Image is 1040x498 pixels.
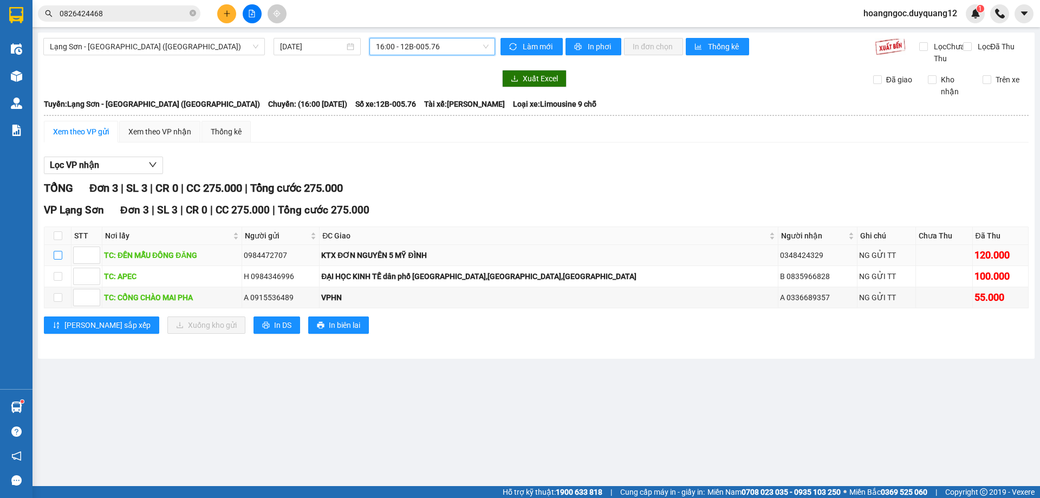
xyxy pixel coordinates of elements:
[971,9,980,18] img: icon-new-feature
[121,182,123,195] span: |
[523,73,558,85] span: Xuất Excel
[780,249,856,261] div: 0348424329
[978,5,982,12] span: 1
[742,488,841,496] strong: 0708 023 035 - 0935 103 250
[150,182,153,195] span: |
[128,126,191,138] div: Xem theo VP nhận
[937,74,974,98] span: Kho nhận
[244,270,318,282] div: H 0984346996
[620,486,705,498] span: Cung cấp máy in - giấy in:
[186,182,242,195] span: CC 275.000
[974,248,1026,263] div: 120.000
[273,10,281,17] span: aim
[126,182,147,195] span: SL 3
[216,204,270,216] span: CC 275.000
[11,426,22,437] span: question-circle
[211,126,242,138] div: Thống kê
[60,8,187,20] input: Tìm tên, số ĐT hoặc mã đơn
[248,10,256,17] span: file-add
[157,204,178,216] span: SL 3
[210,204,213,216] span: |
[509,43,518,51] span: sync
[280,41,344,53] input: 12/10/2025
[843,490,847,494] span: ⚪️
[21,400,24,403] sup: 1
[243,4,262,23] button: file-add
[44,100,260,108] b: Tuyến: Lạng Sơn - [GEOGRAPHIC_DATA] ([GEOGRAPHIC_DATA])
[120,204,149,216] span: Đơn 3
[190,10,196,16] span: close-circle
[186,204,207,216] span: CR 0
[708,41,740,53] span: Thống kê
[105,230,231,242] span: Nơi lấy
[980,488,987,496] span: copyright
[268,4,287,23] button: aim
[322,230,766,242] span: ĐC Giao
[859,270,914,282] div: NG GỬI TT
[245,182,248,195] span: |
[321,292,776,303] div: VPHN
[11,98,22,109] img: warehouse-icon
[244,292,318,303] div: A 0915536489
[223,10,231,17] span: plus
[11,475,22,486] span: message
[167,316,245,334] button: downloadXuống kho gửi
[849,486,927,498] span: Miền Bắc
[624,38,683,55] button: In đơn chọn
[1015,4,1033,23] button: caret-down
[881,488,927,496] strong: 0369 525 060
[50,38,258,55] span: Lạng Sơn - Hà Nội (Limousine)
[916,227,973,245] th: Chưa Thu
[268,98,347,110] span: Chuyến: (16:00 [DATE])
[44,182,73,195] span: TỔNG
[424,98,505,110] span: Tài xế: [PERSON_NAME]
[274,319,291,331] span: In DS
[11,43,22,55] img: warehouse-icon
[859,292,914,303] div: NG GỬI TT
[308,316,369,334] button: printerIn biên lai
[262,321,270,330] span: printer
[355,98,416,110] span: Số xe: 12B-005.76
[11,402,22,413] img: warehouse-icon
[855,7,966,20] span: hoangngoc.duyquang12
[11,125,22,136] img: solution-icon
[556,488,602,496] strong: 1900 633 818
[272,204,275,216] span: |
[71,227,102,245] th: STT
[321,249,776,261] div: KTX ĐƠN NGUYÊN 5 MỸ ĐÌNH
[500,38,563,55] button: syncLàm mới
[565,38,621,55] button: printerIn phơi
[104,270,240,282] div: TC: APEC
[104,249,240,261] div: TC: ĐỀN MẪU ĐỒNG ĐĂNG
[11,70,22,82] img: warehouse-icon
[780,292,856,303] div: A 0336689357
[245,230,309,242] span: Người gửi
[694,43,704,51] span: bar-chart
[11,451,22,461] span: notification
[973,227,1029,245] th: Đã Thu
[321,270,776,282] div: ĐẠI HỌC KINH TẾ dân phố [GEOGRAPHIC_DATA],[GEOGRAPHIC_DATA],[GEOGRAPHIC_DATA]
[1019,9,1029,18] span: caret-down
[973,41,1016,53] span: Lọc Đã Thu
[995,9,1005,18] img: phone-icon
[50,158,99,172] span: Lọc VP nhận
[929,41,966,64] span: Lọc Chưa Thu
[574,43,583,51] span: printer
[244,249,318,261] div: 0984472707
[253,316,300,334] button: printerIn DS
[89,182,118,195] span: Đơn 3
[53,321,60,330] span: sort-ascending
[9,7,23,23] img: logo-vxr
[781,230,847,242] span: Người nhận
[53,126,109,138] div: Xem theo VP gửi
[250,182,343,195] span: Tổng cước 275.000
[44,316,159,334] button: sort-ascending[PERSON_NAME] sắp xếp
[974,290,1026,305] div: 55.000
[882,74,916,86] span: Đã giao
[44,157,163,174] button: Lọc VP nhận
[45,10,53,17] span: search
[155,182,178,195] span: CR 0
[686,38,749,55] button: bar-chartThống kê
[181,182,184,195] span: |
[104,292,240,303] div: TC: CỔNG CHÀO MAI PHA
